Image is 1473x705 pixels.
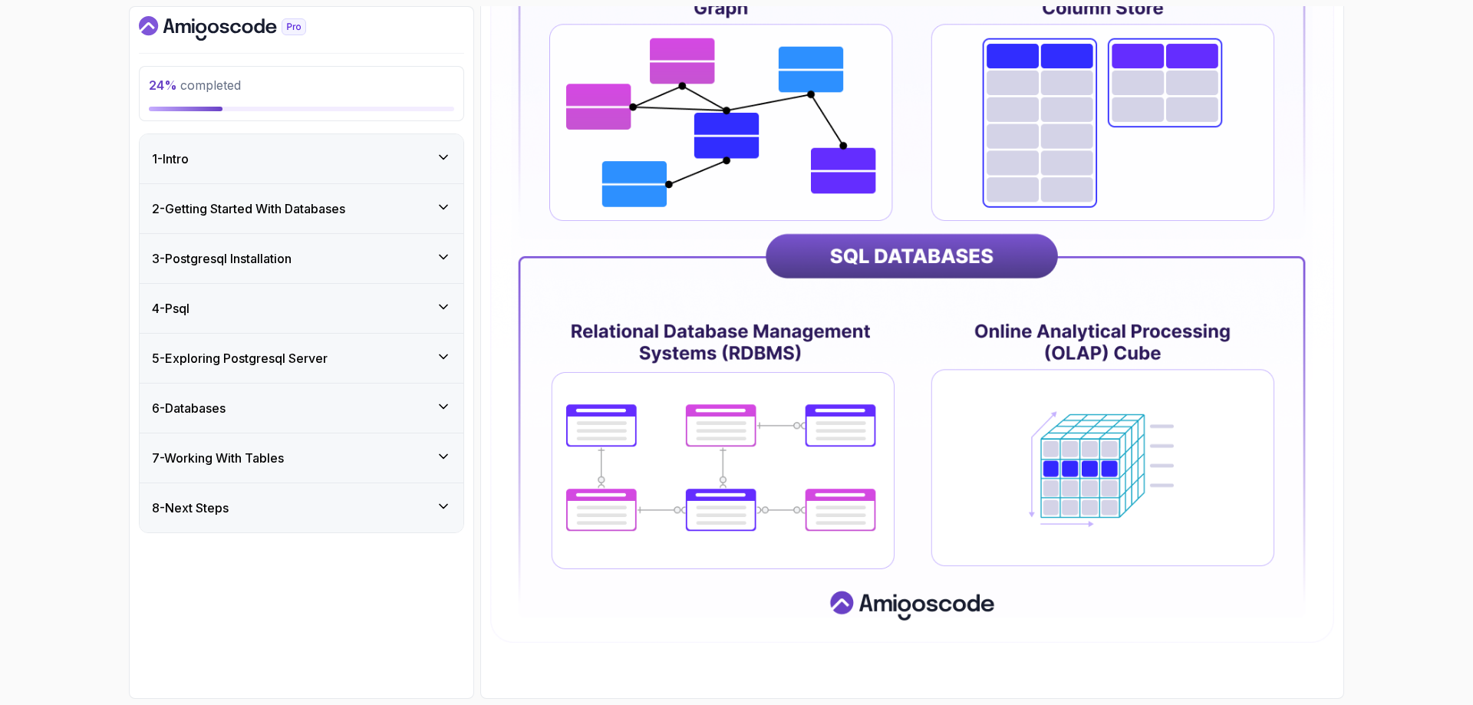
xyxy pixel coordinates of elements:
[152,150,189,168] h3: 1 - Intro
[140,334,463,383] button: 5-Exploring Postgresql Server
[152,249,292,268] h3: 3 - Postgresql Installation
[152,299,189,318] h3: 4 - Psql
[140,384,463,433] button: 6-Databases
[140,134,463,183] button: 1-Intro
[152,199,345,218] h3: 2 - Getting Started With Databases
[149,77,177,93] span: 24 %
[140,184,463,233] button: 2-Getting Started With Databases
[152,449,284,467] h3: 7 - Working With Tables
[140,234,463,283] button: 3-Postgresql Installation
[139,16,341,41] a: Dashboard
[149,77,241,93] span: completed
[152,349,328,367] h3: 5 - Exploring Postgresql Server
[140,284,463,333] button: 4-Psql
[140,433,463,483] button: 7-Working With Tables
[152,399,226,417] h3: 6 - Databases
[140,483,463,532] button: 8-Next Steps
[152,499,229,517] h3: 8 - Next Steps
